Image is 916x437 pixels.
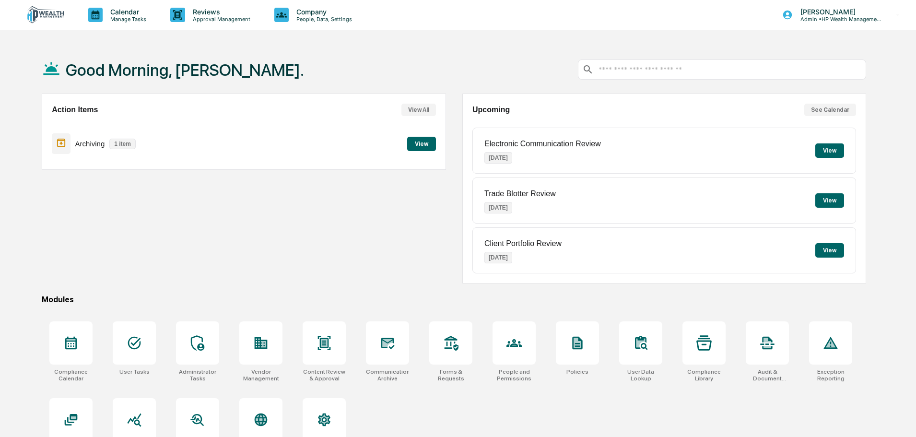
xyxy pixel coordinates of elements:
a: View [407,139,436,148]
div: Communications Archive [366,368,409,382]
button: View [815,143,844,158]
p: [DATE] [484,152,512,164]
h2: Upcoming [472,106,510,114]
div: Exception Reporting [809,368,852,382]
div: Vendor Management [239,368,282,382]
p: Admin • HP Wealth Management, LLC [793,16,882,23]
p: Reviews [185,8,255,16]
p: [PERSON_NAME] [793,8,882,16]
p: Approval Management [185,16,255,23]
div: Policies [566,368,588,375]
button: View All [401,104,436,116]
p: Electronic Communication Review [484,140,601,148]
img: logo [23,6,69,24]
div: Modules [42,295,866,304]
p: Client Portfolio Review [484,239,562,248]
button: See Calendar [804,104,856,116]
button: View [815,193,844,208]
div: Compliance Library [682,368,726,382]
div: Administrator Tasks [176,368,219,382]
p: Archiving [75,140,105,148]
div: People and Permissions [493,368,536,382]
p: Calendar [103,8,151,16]
div: Compliance Calendar [49,368,93,382]
div: Forms & Requests [429,368,472,382]
p: People, Data, Settings [289,16,357,23]
button: View [815,243,844,258]
h1: Good Morning, [PERSON_NAME]. [66,60,304,80]
p: Company [289,8,357,16]
iframe: Open customer support [885,405,911,431]
p: Manage Tasks [103,16,151,23]
div: User Data Lookup [619,368,662,382]
h2: Action Items [52,106,98,114]
p: [DATE] [484,252,512,263]
div: Audit & Document Logs [746,368,789,382]
p: 1 item [109,139,136,149]
button: View [407,137,436,151]
p: [DATE] [484,202,512,213]
div: Content Review & Approval [303,368,346,382]
p: Trade Blotter Review [484,189,556,198]
div: User Tasks [119,368,150,375]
